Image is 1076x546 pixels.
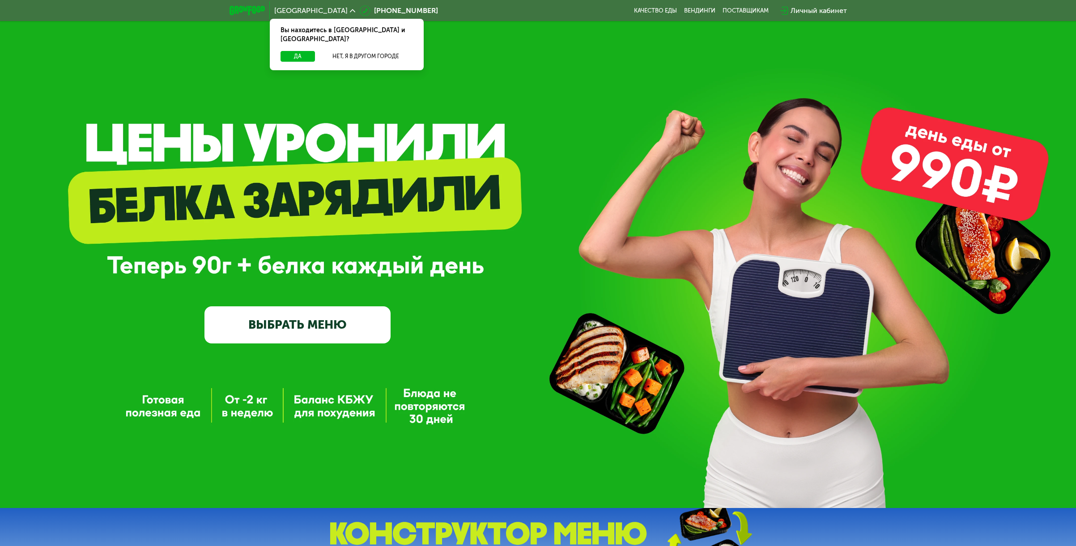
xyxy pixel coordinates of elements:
button: Нет, я в другом городе [319,51,413,62]
a: Вендинги [684,7,715,14]
span: [GEOGRAPHIC_DATA] [274,7,348,14]
a: Качество еды [634,7,677,14]
a: ВЫБРАТЬ МЕНЮ [204,306,391,344]
button: Да [281,51,315,62]
a: [PHONE_NUMBER] [360,5,438,16]
div: поставщикам [723,7,769,14]
div: Личный кабинет [791,5,847,16]
div: Вы находитесь в [GEOGRAPHIC_DATA] и [GEOGRAPHIC_DATA]? [270,19,424,51]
